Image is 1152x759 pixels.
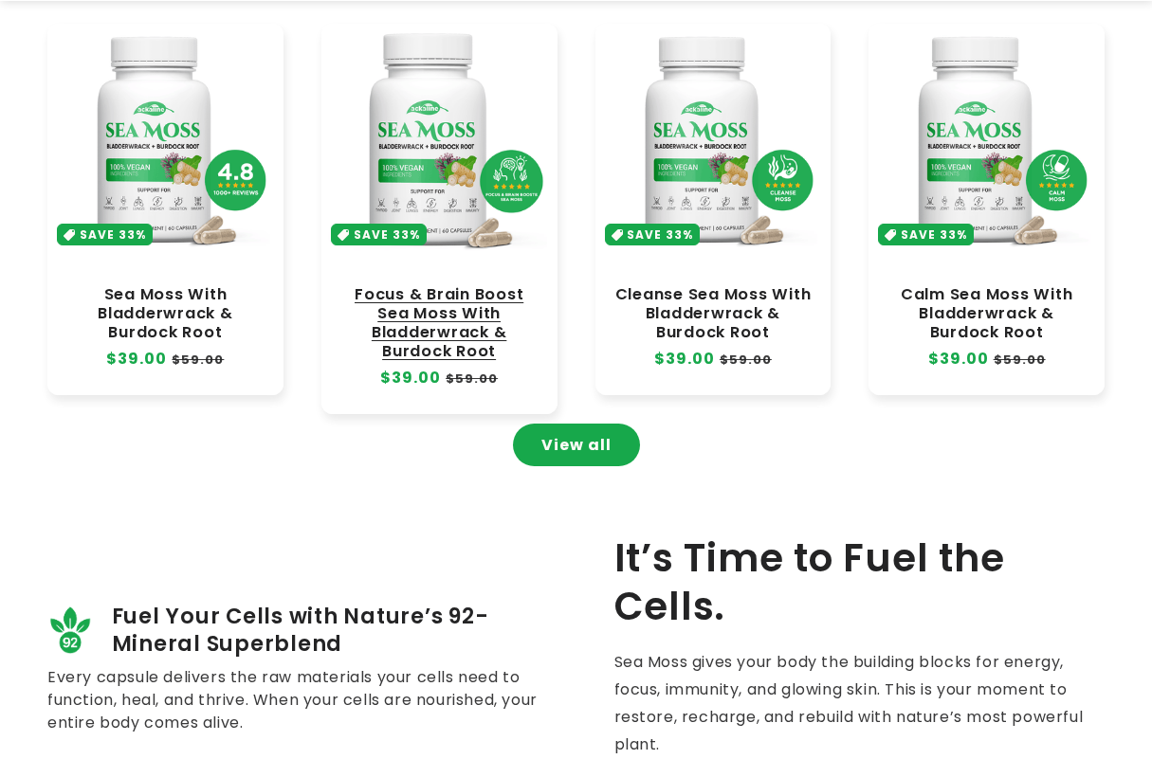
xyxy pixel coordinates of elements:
a: Cleanse Sea Moss With Bladderwrack & Burdock Root [614,285,813,342]
p: Sea Moss gives your body the building blocks for energy, focus, immunity, and glowing skin. This ... [614,649,1106,758]
span: Fuel Your Cells with Nature’s 92-Mineral Superblend [112,603,539,659]
a: View all products in the Sea Moss Capsules collection [513,424,640,466]
a: Calm Sea Moss With Bladderwrack & Burdock Root [887,285,1086,342]
a: Focus & Brain Boost Sea Moss With Bladderwrack & Burdock Root [340,285,539,362]
a: Sea Moss With Bladderwrack & Burdock Root [66,285,265,342]
ul: Slider [47,24,1105,415]
h2: It’s Time to Fuel the Cells. [614,534,1106,630]
img: 92_minerals_0af21d8c-fe1a-43ec-98b6-8e1103ae452c.png [47,606,95,654]
p: Every capsule delivers the raw materials your cells need to function, heal, and thrive. When your... [47,666,539,734]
